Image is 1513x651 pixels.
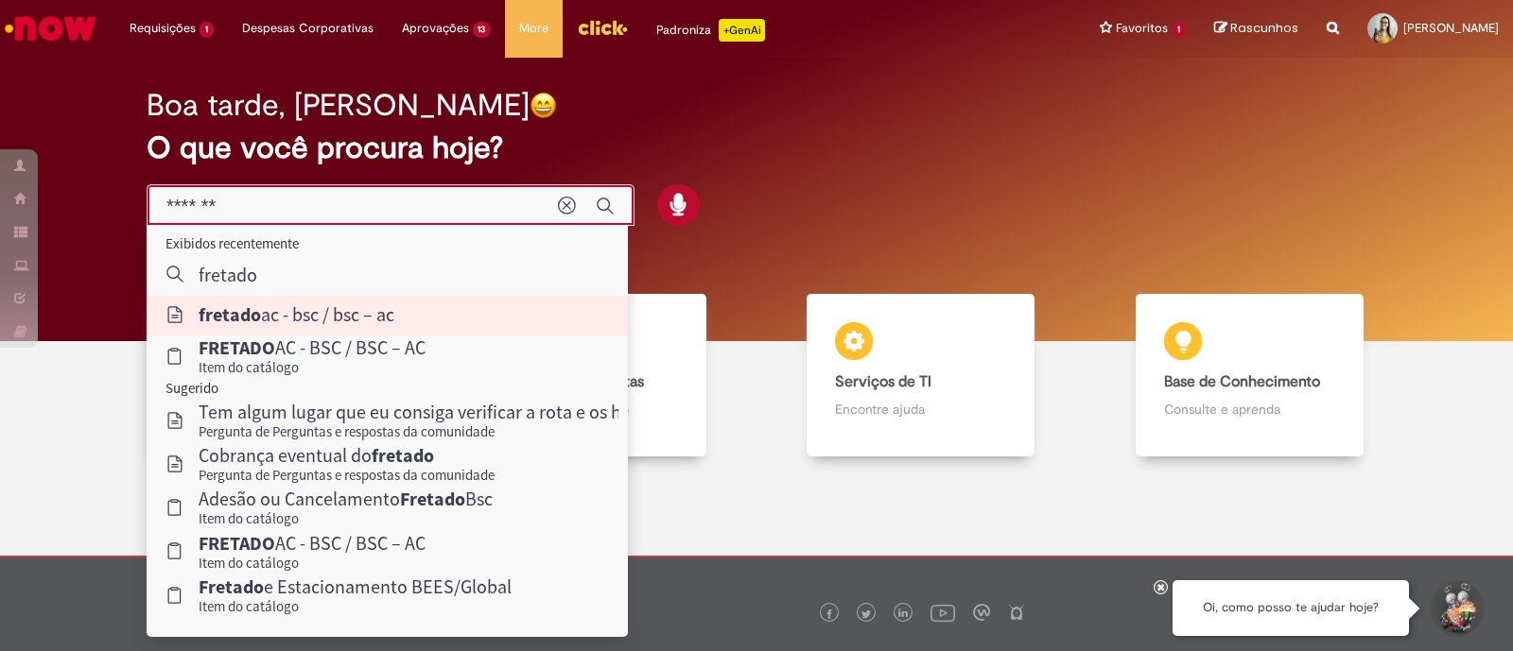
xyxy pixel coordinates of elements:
img: click_logo_yellow_360x200.png [577,13,628,42]
img: logo_footer_twitter.png [861,609,871,619]
b: Serviços de TI [835,372,931,391]
span: 1 [200,22,214,38]
b: Catálogo de Ofertas [507,372,644,391]
p: Consulte e aprenda [1164,400,1335,419]
span: Rascunhos [1230,19,1298,37]
div: Padroniza [656,19,765,42]
div: Oi, como posso te ajudar hoje? [1173,580,1409,636]
span: 13 [473,22,492,38]
img: logo_footer_naosei.png [1008,604,1025,621]
h2: O que você procura hoje? [147,131,1366,164]
b: Base de Conhecimento [1164,372,1320,391]
img: ServiceNow [2,9,99,47]
span: [PERSON_NAME] [1403,20,1499,36]
img: logo_footer_linkedin.png [898,608,908,620]
button: Iniciar Conversa de Suporte [1428,580,1485,637]
span: Aprovações [402,19,469,38]
a: Serviços de TI Encontre ajuda [756,294,1086,457]
a: Rascunhos [1214,20,1298,38]
span: Favoritos [1116,19,1168,38]
p: +GenAi [719,19,765,42]
p: Encontre ajuda [835,400,1006,419]
span: Despesas Corporativas [242,19,374,38]
img: logo_footer_workplace.png [973,604,990,621]
span: Requisições [130,19,196,38]
h2: Boa tarde, [PERSON_NAME] [147,89,530,122]
img: logo_footer_facebook.png [825,609,834,619]
a: Base de Conhecimento Consulte e aprenda [1086,294,1415,457]
a: Tirar dúvidas Tirar dúvidas com Lupi Assist e Gen Ai [99,294,428,457]
span: 1 [1172,22,1186,38]
span: More [519,19,548,38]
img: logo_footer_youtube.png [930,600,955,625]
img: happy-face.png [530,92,557,119]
